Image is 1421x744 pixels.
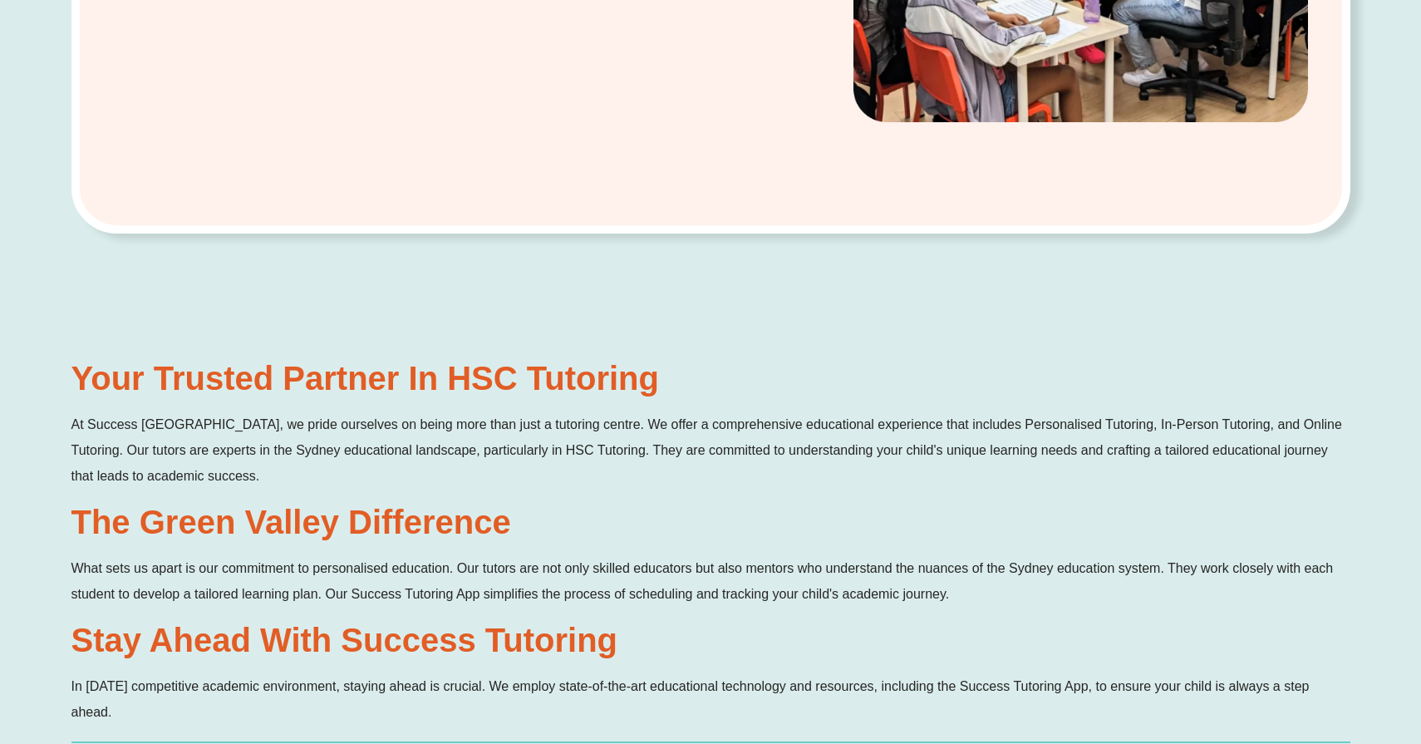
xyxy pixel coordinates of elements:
p: What sets us apart is our commitment to personalised education. Our tutors are not only skilled e... [71,555,1350,607]
p: At Success [GEOGRAPHIC_DATA], we pride ourselves on being more than just a tutoring centre. We of... [71,411,1350,489]
h2: Stay Ahead with Success Tutoring [71,623,1350,657]
h2: The Green Valley Difference [71,505,1350,539]
iframe: Chat Widget [1338,664,1421,744]
p: In [DATE] competitive academic environment, staying ahead is crucial. We employ state-of-the-art ... [71,673,1350,725]
h2: Your Trusted Partner in HSC Tutoring [71,362,1350,395]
